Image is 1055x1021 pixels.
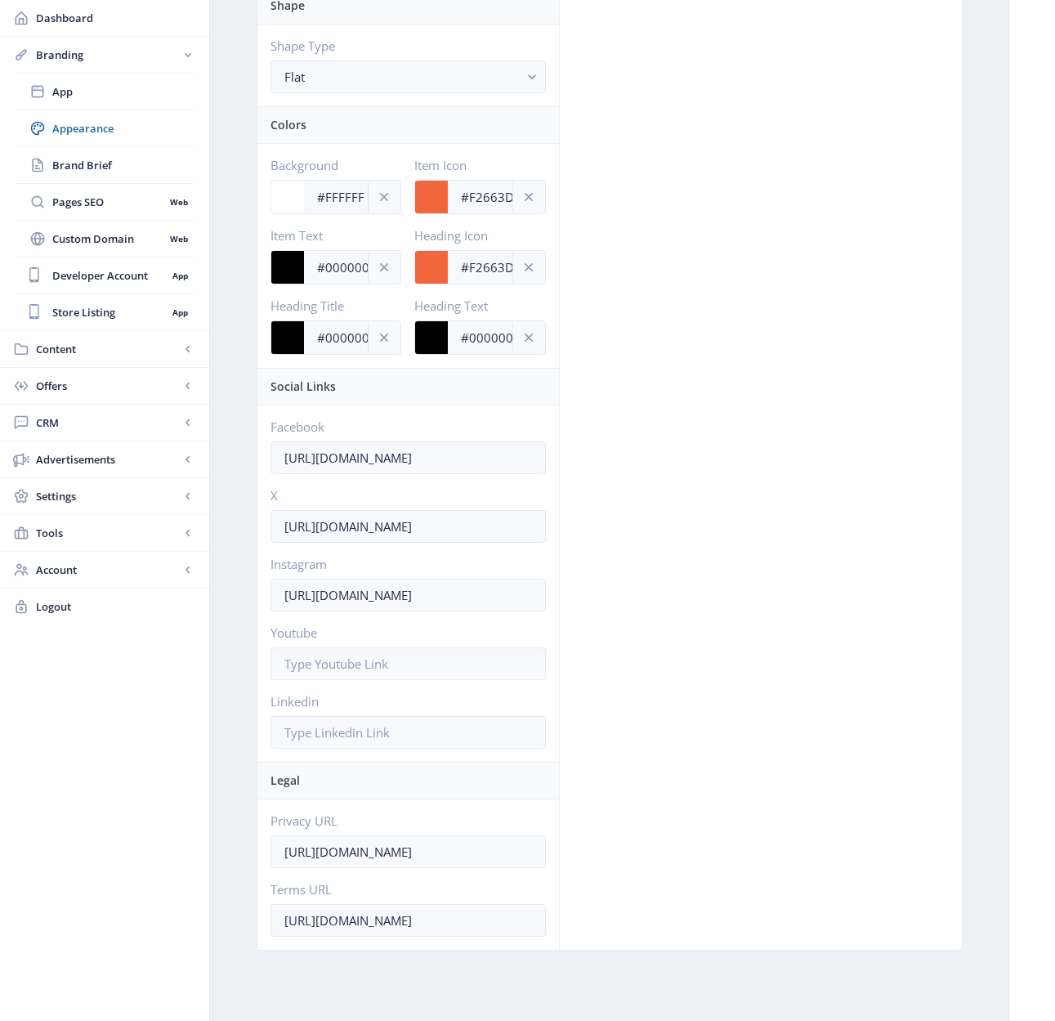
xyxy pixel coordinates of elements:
span: Brand Brief [52,157,193,173]
input: #FFFFFF [304,252,401,283]
label: Background [270,157,389,173]
nb-icon: info [521,329,537,346]
button: info [512,321,545,354]
label: Heading Text [414,298,533,314]
input: Type X Link [270,510,546,543]
button: info [512,181,545,213]
input: https://www.myspace.com/terms [270,904,546,937]
span: Account [36,562,180,578]
a: Brand Brief [16,147,193,183]
nb-icon: info [376,259,392,275]
nb-badge: Web [164,194,193,210]
span: Advertisements [36,451,180,468]
span: Dashboard [36,10,196,26]
label: Instagram [270,556,533,572]
input: #FFFFFF [448,181,545,213]
label: Facebook [270,419,533,435]
span: Appearance [52,120,193,137]
span: Settings [36,488,180,504]
div: Flat [284,67,519,87]
span: Branding [36,47,180,63]
input: #FFFFFF [448,322,545,353]
nb-icon: info [521,259,537,275]
span: Store Listing [52,304,167,320]
span: Offers [36,378,180,394]
a: Appearance [16,110,193,146]
nb-icon: info [376,329,392,346]
button: info [368,321,400,354]
span: Content [36,341,180,357]
label: Item Text [270,227,389,244]
nb-badge: App [167,267,193,284]
label: Heading Icon [414,227,533,244]
input: Type Facebook Link [270,441,546,474]
input: #1976D2 [304,181,401,213]
a: Developer AccountApp [16,257,193,293]
input: #FFFFFF [304,322,401,353]
span: CRM [36,414,180,431]
input: Type Linkedin Link [270,716,546,749]
button: info [368,251,400,284]
nb-icon: info [521,189,537,205]
span: Custom Domain [52,231,164,247]
nb-badge: App [167,304,193,320]
label: X [270,487,533,504]
span: Tools [36,525,180,541]
label: Terms URL [270,881,533,898]
input: Type Instagram Link [270,579,546,611]
input: https://www.myspace.com/privacy [270,835,546,868]
button: Flat [270,60,546,93]
div: Legal [270,763,549,799]
a: Pages SEOWeb [16,184,193,220]
label: Item Icon [414,157,533,173]
a: App [16,74,193,110]
label: Privacy URL [270,813,533,829]
label: Youtube [270,625,533,641]
button: info [512,251,545,284]
div: Social Links [270,369,549,405]
a: Custom DomainWeb [16,221,193,257]
nb-badge: Web [164,231,193,247]
label: Linkedin [270,693,533,710]
label: Shape Type [270,38,533,54]
a: Store ListingApp [16,294,193,330]
span: App [52,83,193,100]
span: Developer Account [52,267,167,284]
nb-icon: info [376,189,392,205]
button: info [368,181,400,213]
input: #FFFFFF [448,252,545,283]
input: Type Youtube Link [270,647,546,680]
label: Heading Title [270,298,389,314]
span: Pages SEO [52,194,164,210]
div: Colors [270,107,549,143]
span: Logout [36,598,196,615]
